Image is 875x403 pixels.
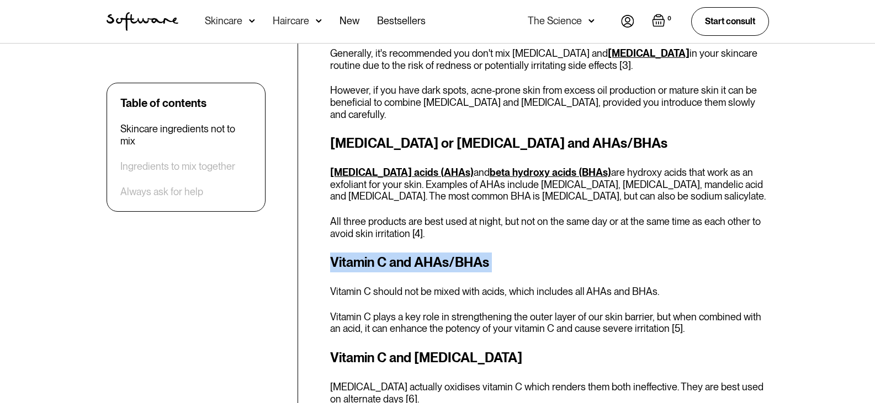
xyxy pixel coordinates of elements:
[665,14,674,24] div: 0
[691,7,769,35] a: Start consult
[249,15,255,26] img: arrow down
[330,47,769,71] p: Generally, it's recommended you don't mix [MEDICAL_DATA] and in your skincare routine due to the ...
[588,15,595,26] img: arrow down
[330,166,474,178] a: [MEDICAL_DATA] acids (AHAs)
[120,96,206,110] div: Table of contents
[330,311,769,335] p: Vitamin C plays a key role in strengthening the outer layer of our skin barrier, but when combine...
[330,252,769,272] h3: Vitamin C and AHAs/BHAs
[330,286,769,298] p: Vitamin C should not be mixed with acids, which includes all AHAs and BHAs.
[120,186,203,198] a: Always ask for help
[490,166,611,178] a: beta hydroxy acids (BHAs)
[330,133,769,153] h3: [MEDICAL_DATA] or [MEDICAL_DATA] and AHAs/BHAs
[120,123,252,147] a: Skincare ingredients not to mix
[273,15,309,26] div: Haircare
[107,12,178,31] a: home
[652,14,674,29] a: Open empty cart
[528,15,582,26] div: The Science
[120,160,235,173] a: Ingredients to mix together
[330,348,769,368] h3: Vitamin C and [MEDICAL_DATA]
[608,47,690,59] a: [MEDICAL_DATA]
[330,216,769,239] p: All three products are best used at night, but not on the same day or at the same time as each ot...
[330,166,769,202] p: and are hydroxy acids that work as an exfoliant for your skin. Examples of AHAs include [MEDICAL_...
[107,12,178,31] img: Software Logo
[330,84,769,120] p: However, if you have dark spots, acne-prone skin from excess oil production or mature skin it can...
[205,15,242,26] div: Skincare
[316,15,322,26] img: arrow down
